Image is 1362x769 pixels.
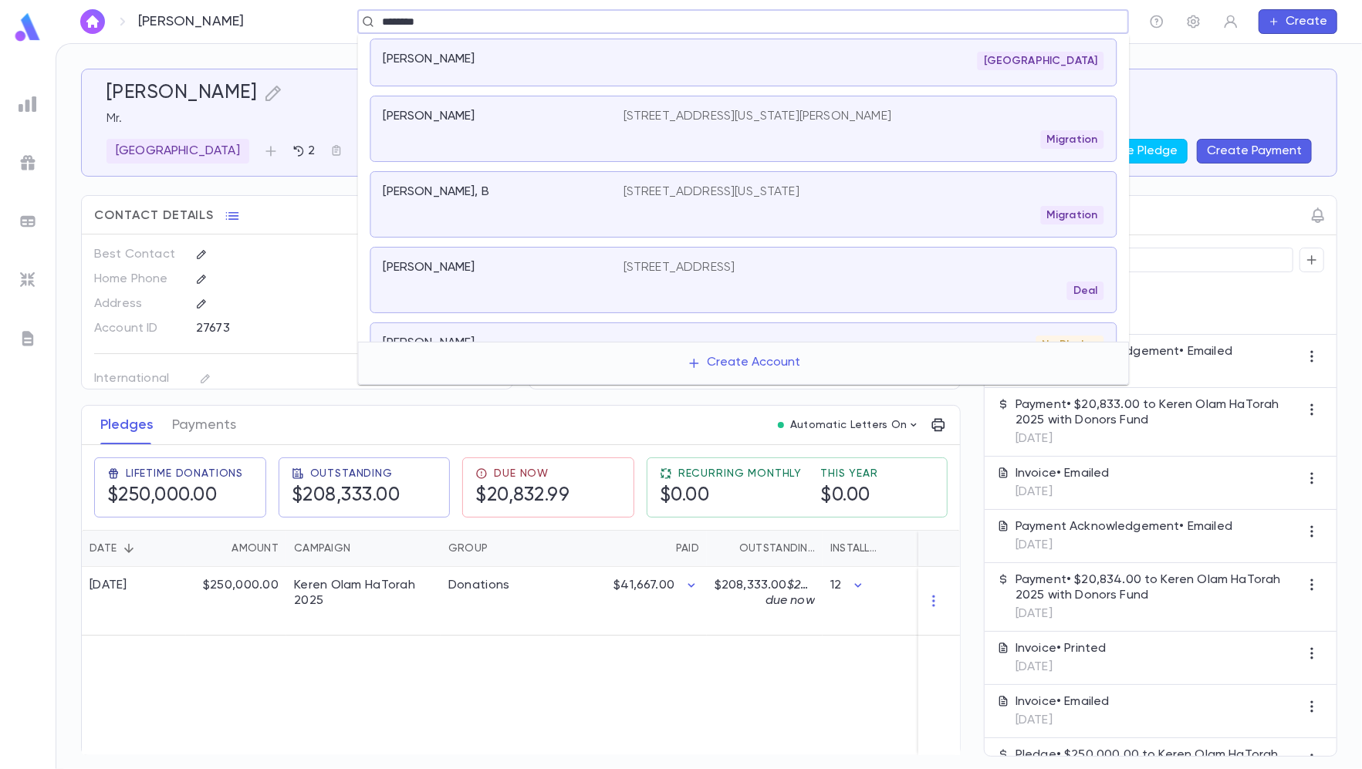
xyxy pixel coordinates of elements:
h5: $250,000.00 [107,484,218,508]
p: Address [94,292,183,316]
span: No Pledge [1036,339,1103,351]
img: reports_grey.c525e4749d1bce6a11f5fe2a8de1b229.svg [19,95,37,113]
span: Due Now [494,467,549,480]
div: Amount [186,530,286,567]
p: Home Phone [94,267,183,292]
p: Automatic Letters On [790,419,907,431]
img: logo [12,12,43,42]
div: $250,000.00 [186,567,286,636]
div: Paid [556,530,707,567]
p: [DATE] [1016,484,1110,500]
div: [DATE] [90,578,127,593]
p: Payment Acknowledgement • Emailed [1016,519,1232,535]
button: Create Account [674,349,813,378]
span: Contact Details [94,208,214,224]
h5: $0.00 [660,484,710,508]
p: [STREET_ADDRESS][US_STATE][PERSON_NAME] [624,109,891,124]
p: [PERSON_NAME] [384,52,475,67]
p: [STREET_ADDRESS][US_STATE] [624,184,799,200]
button: Sort [883,536,907,561]
p: Account ID [94,316,183,341]
p: [PERSON_NAME] [138,13,244,30]
span: Recurring Monthly [678,467,802,480]
p: [PERSON_NAME] [384,336,475,351]
button: Sort [117,536,141,561]
div: Donations [448,578,510,593]
img: imports_grey.530a8a0e642e233f2baf0ef88e8c9fcb.svg [19,271,37,289]
span: Migration [1040,133,1103,146]
button: Create Pledge [1083,139,1188,164]
img: campaigns_grey.99e729a5f7ee94e3726e6486bddda8f1.svg [19,153,37,172]
p: Best Contact [94,242,183,267]
p: Invoice • Emailed [1016,694,1110,710]
span: $20,832.99 due now [765,579,849,607]
p: [PERSON_NAME] [384,260,475,275]
div: Installments [830,530,883,567]
span: Deal [1067,285,1104,297]
div: Installments [823,530,915,567]
button: Sort [488,536,512,561]
div: Outstanding [707,530,823,567]
button: Payments [172,406,236,444]
img: letters_grey.7941b92b52307dd3b8a917253454ce1c.svg [19,329,37,348]
div: Date [90,530,117,567]
span: Migration [1040,209,1103,221]
div: Notes [915,530,1108,567]
p: Invoice • Printed [1016,641,1107,656]
p: [GEOGRAPHIC_DATA] [116,143,240,159]
button: Create Payment [1197,139,1312,164]
div: Keren Olam HaTorah 2025 [294,578,433,609]
button: 2 [283,139,324,164]
button: Sort [207,536,232,561]
p: Payment • $20,834.00 to Keren Olam HaTorah 2025 with Donors Fund [1016,572,1299,603]
img: home_white.a664292cf8c1dea59945f0da9f25487c.svg [83,15,102,28]
p: [DATE] [1016,713,1110,728]
p: 12 [830,578,841,593]
div: Group [441,530,556,567]
div: Amount [232,530,279,567]
div: Group [448,530,488,567]
h5: $20,832.99 [475,484,569,508]
div: [GEOGRAPHIC_DATA] [106,139,249,164]
p: Payment • $20,833.00 to Keren Olam HaTorah 2025 with Donors Fund [1016,397,1299,428]
button: Pledges [100,406,154,444]
p: [STREET_ADDRESS] [624,260,735,275]
span: This Year [820,467,878,480]
p: Invoice • Emailed [1016,466,1110,481]
button: Sort [350,536,375,561]
p: Mr. [106,111,1312,126]
button: Create [1259,9,1337,34]
p: [DATE] [1016,431,1299,447]
div: Date [82,530,186,567]
button: Sort [715,536,739,561]
p: $41,667.00 [613,578,674,593]
p: [DATE] [1016,606,1299,622]
div: Campaign [294,530,350,567]
span: Lifetime Donations [126,467,243,480]
p: $208,333.00 [715,578,815,609]
button: Automatic Letters On [772,414,926,436]
img: batches_grey.339ca447c9d9533ef1741baa751efc33.svg [19,212,37,231]
span: Outstanding [310,467,393,480]
h5: $208,333.00 [292,484,400,508]
h5: $0.00 [820,484,870,508]
p: [PERSON_NAME], B [384,184,490,200]
button: Sort [651,536,676,561]
div: 27673 [196,316,434,339]
p: 2 [305,143,315,159]
p: [DATE] [1016,659,1107,675]
div: Outstanding [739,530,815,567]
div: Paid [676,530,699,567]
span: [GEOGRAPHIC_DATA] [978,55,1104,67]
h5: [PERSON_NAME] [106,82,258,105]
p: International Number [94,366,183,402]
p: [DATE] [1016,538,1232,553]
div: Campaign [286,530,441,567]
p: [PERSON_NAME] [384,109,475,124]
